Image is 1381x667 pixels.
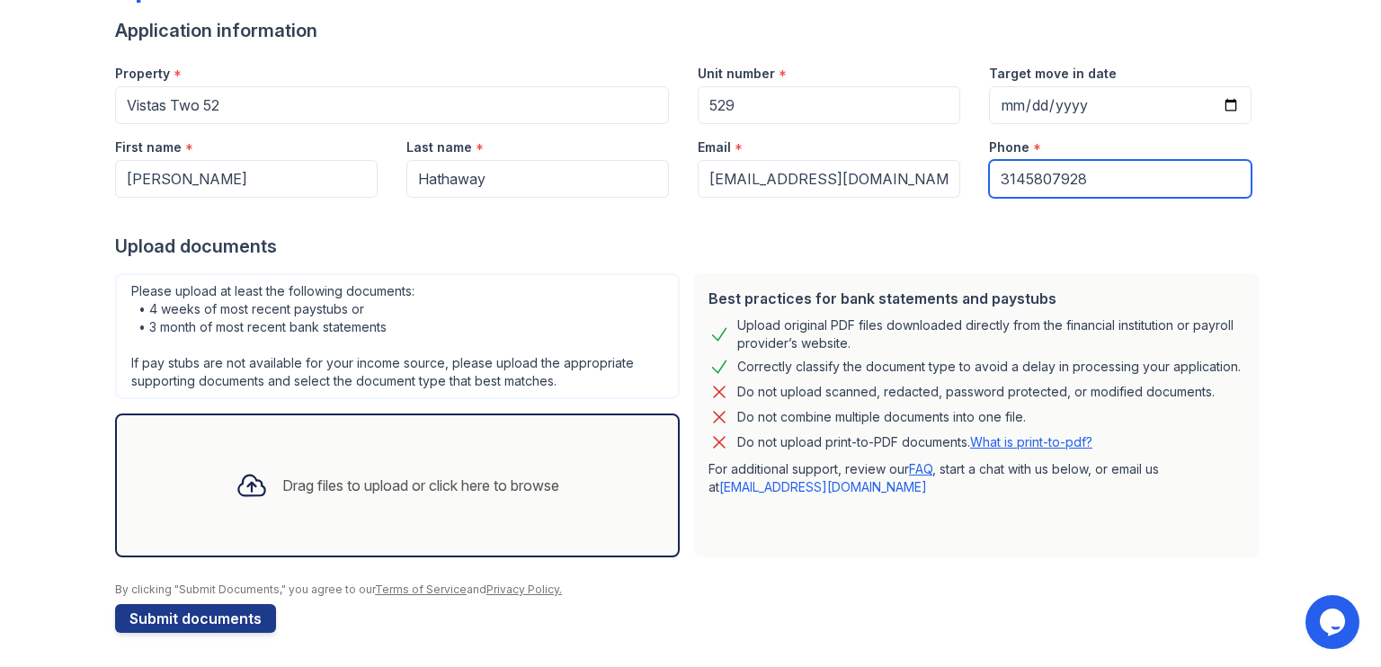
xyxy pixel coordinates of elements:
label: Last name [406,138,472,156]
div: By clicking "Submit Documents," you agree to our and [115,583,1266,597]
a: What is print-to-pdf? [970,434,1092,449]
div: Best practices for bank statements and paystubs [708,288,1244,309]
label: Target move in date [989,65,1117,83]
div: Do not upload scanned, redacted, password protected, or modified documents. [737,381,1215,403]
a: FAQ [909,461,932,476]
div: Please upload at least the following documents: • 4 weeks of most recent paystubs or • 3 month of... [115,273,680,399]
div: Drag files to upload or click here to browse [282,475,559,496]
p: Do not upload print-to-PDF documents. [737,433,1092,451]
p: For additional support, review our , start a chat with us below, or email us at [708,460,1244,496]
button: Submit documents [115,604,276,633]
div: Application information [115,18,1266,43]
label: Phone [989,138,1029,156]
label: Unit number [698,65,775,83]
div: Do not combine multiple documents into one file. [737,406,1026,428]
div: Correctly classify the document type to avoid a delay in processing your application. [737,356,1241,378]
a: Privacy Policy. [486,583,562,596]
div: Upload documents [115,234,1266,259]
label: Email [698,138,731,156]
iframe: chat widget [1305,595,1363,649]
label: First name [115,138,182,156]
div: Upload original PDF files downloaded directly from the financial institution or payroll provider’... [737,316,1244,352]
label: Property [115,65,170,83]
a: [EMAIL_ADDRESS][DOMAIN_NAME] [719,479,927,494]
a: Terms of Service [375,583,467,596]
